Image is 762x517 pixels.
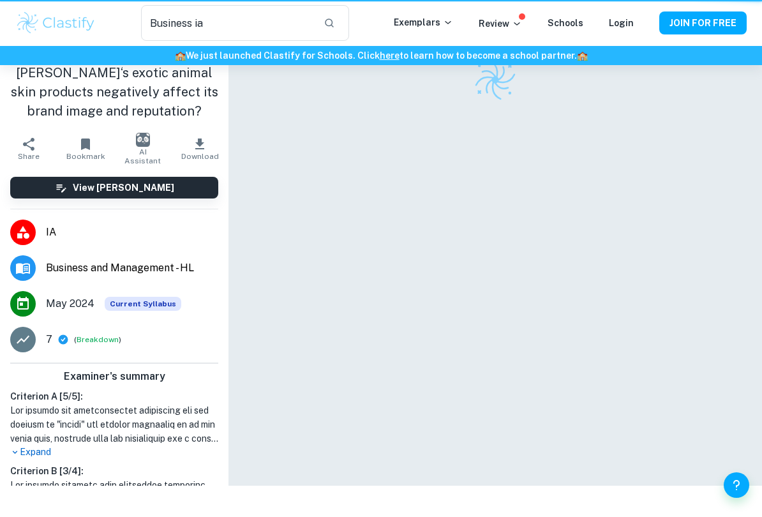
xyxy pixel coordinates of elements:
p: Exemplars [394,15,453,29]
h1: To what extent does [PERSON_NAME]‘s exotic animal skin products negatively affect its brand image... [10,44,218,121]
h6: View [PERSON_NAME] [73,181,174,195]
span: Business and Management - HL [46,260,218,276]
p: Review [479,17,522,31]
span: Current Syllabus [105,297,181,311]
h1: Lor ipsumdo sit ametconsectet adipiscing eli sed doeiusm te "incidi" utl etdolor magnaaliq en ad ... [10,403,218,446]
button: Bookmark [57,131,115,167]
img: Clastify logo [473,57,518,102]
h6: We just launched Clastify for Schools. Click to learn how to become a school partner. [3,49,759,63]
span: Bookmark [66,152,105,161]
button: JOIN FOR FREE [659,11,747,34]
img: Clastify logo [15,10,96,36]
input: Search for any exemplars... [141,5,313,41]
span: 🏫 [175,50,186,61]
button: Download [172,131,229,167]
div: This exemplar is based on the current syllabus. Feel free to refer to it for inspiration/ideas wh... [105,297,181,311]
button: Help and Feedback [724,472,749,498]
img: AI Assistant [136,133,150,147]
a: Login [609,18,634,28]
p: 7 [46,332,52,347]
span: May 2024 [46,296,94,311]
button: View [PERSON_NAME] [10,177,218,199]
a: here [380,50,400,61]
span: 🏫 [577,50,588,61]
h6: Criterion A [ 5 / 5 ]: [10,389,218,403]
p: Expand [10,446,218,459]
span: ( ) [74,334,121,346]
span: IA [46,225,218,240]
h6: Criterion B [ 3 / 4 ]: [10,464,218,478]
button: Breakdown [77,334,119,346]
a: Schools [548,18,583,28]
button: AI Assistant [114,131,172,167]
h6: Examiner's summary [5,369,223,384]
span: Download [181,152,219,161]
span: Share [18,152,40,161]
span: AI Assistant [122,147,164,165]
